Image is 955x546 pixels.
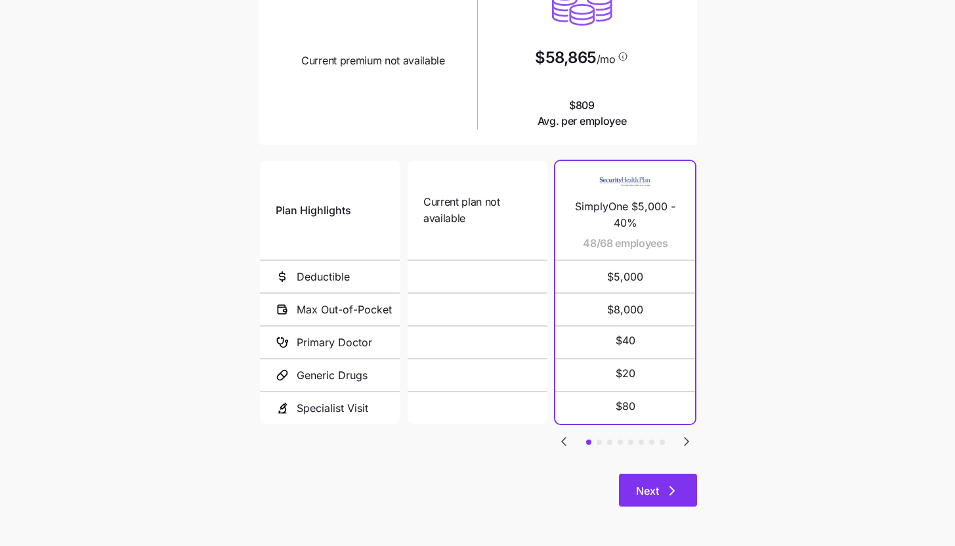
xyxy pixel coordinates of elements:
[276,202,351,219] span: Plan Highlights
[636,483,659,499] span: Next
[678,433,695,450] button: Go to next slide
[616,398,635,415] span: $80
[297,302,392,318] span: Max Out-of-Pocket
[583,235,668,252] span: 48/68 employees
[555,433,572,450] button: Go to previous slide
[616,332,635,349] span: $40
[571,198,679,231] span: SimplyOne $5,000 - 40%
[679,434,694,449] svg: Go to next slide
[297,367,368,384] span: Generic Drugs
[297,334,372,351] span: Primary Doctor
[616,365,635,382] span: $20
[556,434,572,449] svg: Go to previous slide
[423,194,532,227] span: Current plan not available
[571,294,679,325] span: $8,000
[571,261,679,292] span: $5,000
[599,169,652,194] img: Carrier
[535,50,597,66] span: $58,865
[297,269,350,285] span: Deductible
[301,53,445,69] span: Current premium not available
[297,400,368,417] span: Specialist Visit
[538,113,627,129] span: Avg. per employee
[538,97,627,130] span: $809
[619,474,697,507] button: Next
[597,54,616,64] span: /mo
